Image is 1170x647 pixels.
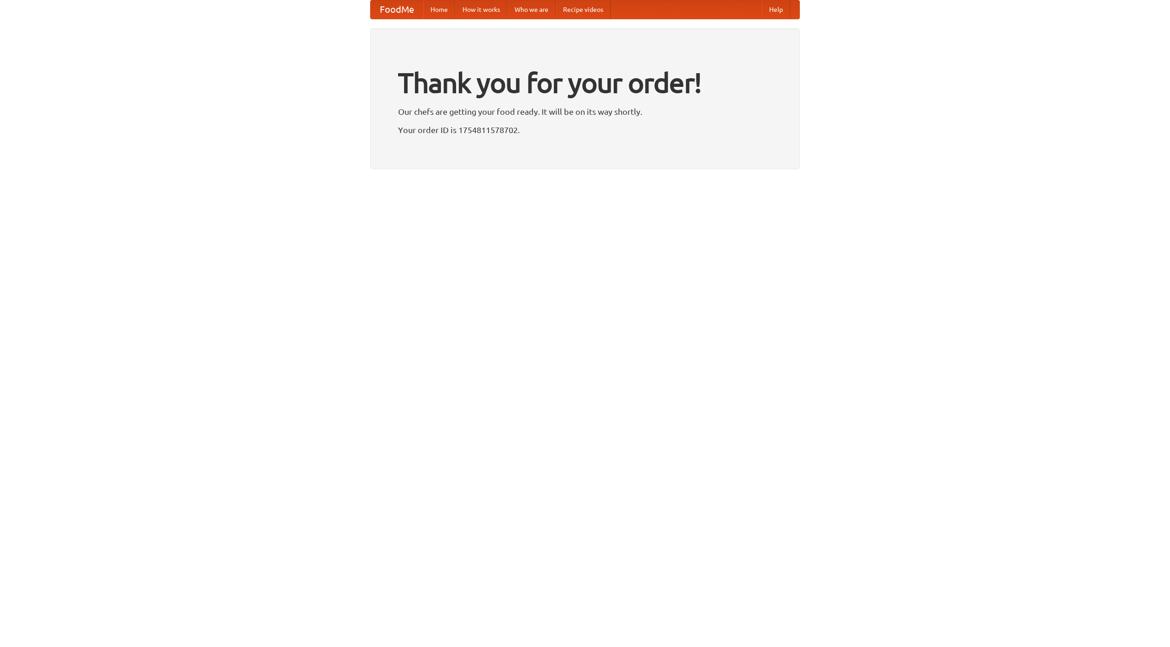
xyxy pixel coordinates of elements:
a: How it works [455,0,507,19]
p: Your order ID is 1754811578702. [398,123,772,137]
h1: Thank you for your order! [398,61,772,105]
p: Our chefs are getting your food ready. It will be on its way shortly. [398,105,772,118]
a: Help [762,0,790,19]
a: FoodMe [371,0,423,19]
a: Who we are [507,0,556,19]
a: Recipe videos [556,0,611,19]
a: Home [423,0,455,19]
